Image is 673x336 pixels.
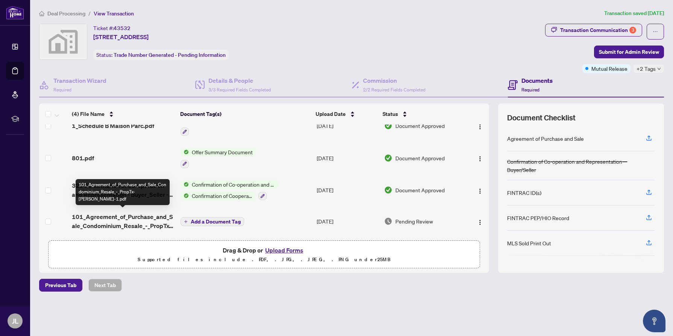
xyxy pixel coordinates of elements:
div: Transaction Communication [560,24,636,36]
span: Document Approved [395,186,445,194]
span: [STREET_ADDRESS] [93,32,149,41]
p: Supported files include .PDF, .JPG, .JPEG, .PNG under 25 MB [53,255,475,264]
button: Status IconOffer Summary Document [181,148,256,168]
h4: Transaction Wizard [53,76,106,85]
span: home [39,11,44,16]
div: Status: [93,50,229,60]
img: Document Status [384,122,392,130]
img: Logo [477,188,483,194]
span: Confirmation of Cooperation [189,192,255,200]
span: 3/3 Required Fields Completed [208,87,271,93]
button: Submit for Admin Review [594,46,664,58]
li: / [88,9,91,18]
img: Document Status [384,186,392,194]
span: Offer Summary Document [189,148,256,156]
div: Confirmation of Co-operation and Representation—Buyer/Seller [507,157,655,174]
span: Document Approved [395,154,445,162]
td: [DATE] [314,174,381,207]
div: FINTRAC ID(s) [507,189,541,197]
span: Trade Number Generated - Pending Information [114,52,226,58]
span: Add a Document Tag [191,219,241,224]
img: Logo [477,156,483,162]
span: (4) File Name [72,110,105,118]
span: Drag & Drop or [223,245,305,255]
img: Status Icon [181,192,189,200]
button: Transaction Communication3 [545,24,642,36]
img: logo [6,6,24,20]
button: Add a Document Tag [181,216,244,226]
span: Drag & Drop orUpload FormsSupported files include .PDF, .JPG, .JPEG, .PNG under25MB [49,241,480,269]
div: Ticket #: [93,24,131,32]
div: 101_Agreement_of_Purchase_and_Sale_Condominium_Resale_-_PropTx-[PERSON_NAME]-1.pdf [76,179,170,205]
span: Submit for Admin Review [599,46,659,58]
button: Upload Forms [263,245,305,255]
span: Required [521,87,539,93]
span: +2 Tags [637,64,656,73]
button: Previous Tab [39,279,82,292]
span: Document Approved [395,122,445,130]
td: [DATE] [314,142,381,174]
span: Upload Date [316,110,346,118]
img: Document Status [384,217,392,225]
span: Required [53,87,71,93]
span: Document Checklist [507,113,576,123]
button: Logo [474,152,486,164]
button: Logo [474,184,486,196]
img: Status Icon [181,180,189,189]
img: Logo [477,124,483,130]
button: Status IconRight at Home Schedule B [181,116,256,136]
span: 320 Confirmation of Co-operation and Representation - Buyer_Seller - PropTx-[PERSON_NAME]-1.pdf [72,181,175,199]
th: Document Tag(s) [177,103,313,125]
img: Status Icon [181,148,189,156]
img: Logo [477,219,483,225]
div: Agreement of Purchase and Sale [507,134,584,143]
td: [DATE] [314,206,381,236]
span: Deal Processing [47,10,85,17]
h4: Commission [363,76,425,85]
th: Status [380,103,463,125]
button: Open asap [643,310,665,332]
button: Add a Document Tag [181,217,244,226]
span: View Transaction [94,10,134,17]
span: JL [12,316,18,326]
h4: Documents [521,76,553,85]
span: Mutual Release [591,64,627,73]
img: Document Status [384,154,392,162]
button: Next Tab [88,279,122,292]
img: svg%3e [39,24,87,59]
span: Confirmation of Co-operation and Representation—Buyer/Seller [189,180,278,189]
button: Logo [474,120,486,132]
span: 2/2 Required Fields Completed [363,87,425,93]
span: 801.pdf [72,154,94,163]
span: down [657,67,661,71]
span: 43532 [114,25,131,32]
th: (4) File Name [69,103,177,125]
div: 3 [629,27,636,33]
div: FINTRAC PEP/HIO Record [507,214,569,222]
div: MLS Sold Print Out [507,239,551,247]
td: [DATE] [314,109,381,142]
h4: Details & People [208,76,271,85]
span: 101_Agreement_of_Purchase_and_Sale_Condominium_Resale_-_PropTx-[PERSON_NAME]-1.pdf [72,212,175,230]
span: Status [383,110,398,118]
span: 1_Schedule B Maison Parc.pdf [72,121,154,130]
button: Status IconConfirmation of Co-operation and Representation—Buyer/SellerStatus IconConfirmation of... [181,180,278,201]
span: plus [184,220,188,223]
span: Previous Tab [45,279,76,291]
span: ellipsis [653,29,658,34]
span: Pending Review [395,217,433,225]
th: Upload Date [313,103,380,125]
article: Transaction saved [DATE] [604,9,664,18]
button: Logo [474,215,486,227]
